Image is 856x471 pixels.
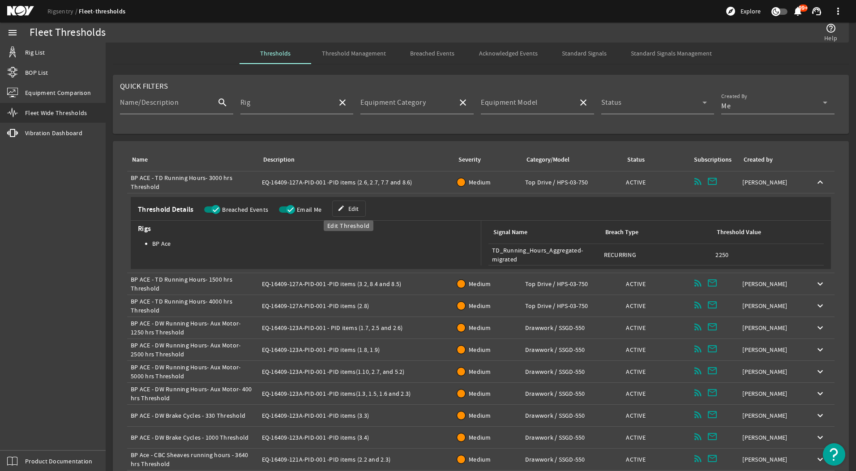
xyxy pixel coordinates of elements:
[742,178,802,187] div: [PERSON_NAME]
[811,6,822,17] mat-icon: support_agent
[742,323,802,332] div: [PERSON_NAME]
[469,302,491,310] span: Medium
[469,433,491,441] span: Medium
[815,366,826,377] mat-icon: keyboard_arrow_down
[627,155,645,165] div: Status
[131,173,255,191] div: BP ACE - TD Running Hours- 3000 hrs Threshold
[469,368,491,376] span: Medium
[134,205,193,214] span: Threshold Details
[815,388,826,399] mat-icon: keyboard_arrow_down
[120,98,179,107] mat-label: Name/Description
[815,410,826,421] mat-icon: keyboard_arrow_down
[601,98,622,107] mat-label: Status
[693,343,703,354] mat-icon: rss_feed
[815,432,826,443] mat-icon: keyboard_arrow_down
[469,455,491,463] span: Medium
[693,431,703,442] mat-icon: rss_feed
[152,240,317,248] li: BP Ace
[295,205,321,214] label: Email Me
[120,81,168,91] span: Quick Filters
[458,155,481,165] div: Severity
[815,177,826,188] mat-icon: keyboard_arrow_up
[212,97,233,108] mat-icon: search
[626,389,685,398] div: ACTIVE
[263,155,295,165] div: Description
[742,367,802,376] div: [PERSON_NAME]
[631,50,712,56] span: Standard Signals Management
[469,390,491,398] span: Medium
[360,98,426,107] mat-label: Equipment Category
[525,345,619,354] div: Drawwork / SSGD-550
[131,275,255,293] div: BP ACE - TD Running Hours- 1500 hrs Threshold
[25,68,48,77] span: BOP List
[525,301,619,310] div: Top Drive / HPS-03-750
[457,155,514,165] div: Severity
[721,102,731,111] span: Me
[262,323,450,332] div: EQ-16409-123A-PID-001 - PID items (1.7, 2.5 and 2.6)
[262,301,450,310] div: EQ-16409-127A-PID-001 -PID items (2.8)
[793,7,802,16] button: 99+
[707,278,718,288] mat-icon: mail_outline
[742,389,802,398] div: [PERSON_NAME]
[469,346,491,354] span: Medium
[707,321,718,332] mat-icon: mail_outline
[481,98,538,107] mat-label: Equipment Model
[338,205,345,212] mat-icon: edit
[707,176,718,187] mat-icon: mail_outline
[262,178,450,187] div: EQ-16409-127A-PID-001 -PID items (2.6, 2.7, 7.7 and 8.6)
[47,7,79,15] a: Rigsentry
[262,411,450,420] div: EQ-16409-123A-PID-001 -PID items (3.3)
[25,88,91,97] span: Equipment Comparison
[131,450,255,468] div: BP Ace - CBC Sheaves running hours - 3640 hrs Threshold
[525,455,619,464] div: Drawwork / SSGD-550
[824,34,837,43] span: Help
[525,178,619,187] div: Top Drive / HPS-03-750
[25,48,45,57] span: Rig List
[693,176,703,187] mat-icon: rss_feed
[626,345,685,354] div: ACTIVE
[525,433,619,442] div: Drawwork / SSGD-550
[725,6,736,17] mat-icon: explore
[332,201,366,217] a: Edit
[262,279,450,288] div: EQ-16409-127A-PID-001 -PID items (3.2, 8.4 and 8.5)
[693,387,703,398] mat-icon: rss_feed
[131,363,255,381] div: BP ACE - DW Running Hours- Aux Motor- 5000 hrs Threshold
[626,178,685,187] div: ACTIVE
[469,411,491,420] span: Medium
[823,443,845,466] button: Open Resource Center
[742,455,802,464] div: [PERSON_NAME]
[7,27,18,38] mat-icon: menu
[717,227,761,237] div: Threshold Value
[722,4,764,18] button: Explore
[562,50,607,56] span: Standard Signals
[693,365,703,376] mat-icon: rss_feed
[25,128,82,137] span: Vibration Dashboard
[792,6,803,17] mat-icon: notifications
[469,280,491,288] span: Medium
[693,321,703,332] mat-icon: rss_feed
[707,453,718,464] mat-icon: mail_outline
[721,93,747,100] mat-label: Created By
[626,279,685,288] div: ACTIVE
[262,389,450,398] div: EQ-16409-123A-PID-001 -PID items(1.3, 1.5, 1.6 and 2.3)
[707,431,718,442] mat-icon: mail_outline
[740,7,761,16] span: Explore
[626,367,685,376] div: ACTIVE
[262,367,450,376] div: EQ-16409-123A-PID-001 -PID items(1.10, 2.7, and 5.2)
[693,409,703,420] mat-icon: rss_feed
[262,455,450,464] div: EQ-16409-121A-PID-001 -PID items (2.2 and 2.3)
[626,411,685,420] div: ACTIVE
[707,387,718,398] mat-icon: mail_outline
[626,301,685,310] div: ACTIVE
[525,367,619,376] div: Drawwork / SSGD-550
[604,250,709,259] div: RECURRING
[626,455,685,464] div: ACTIVE
[25,457,92,466] span: Product Documentation
[742,345,802,354] div: [PERSON_NAME]
[493,227,527,237] div: Signal Name
[131,155,251,165] div: Name
[742,279,802,288] div: [PERSON_NAME]
[322,50,386,56] span: Threshold Management
[742,411,802,420] div: [PERSON_NAME]
[131,319,255,337] div: BP ACE - DW Running Hours- Aux Motor- 1250 hrs Threshold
